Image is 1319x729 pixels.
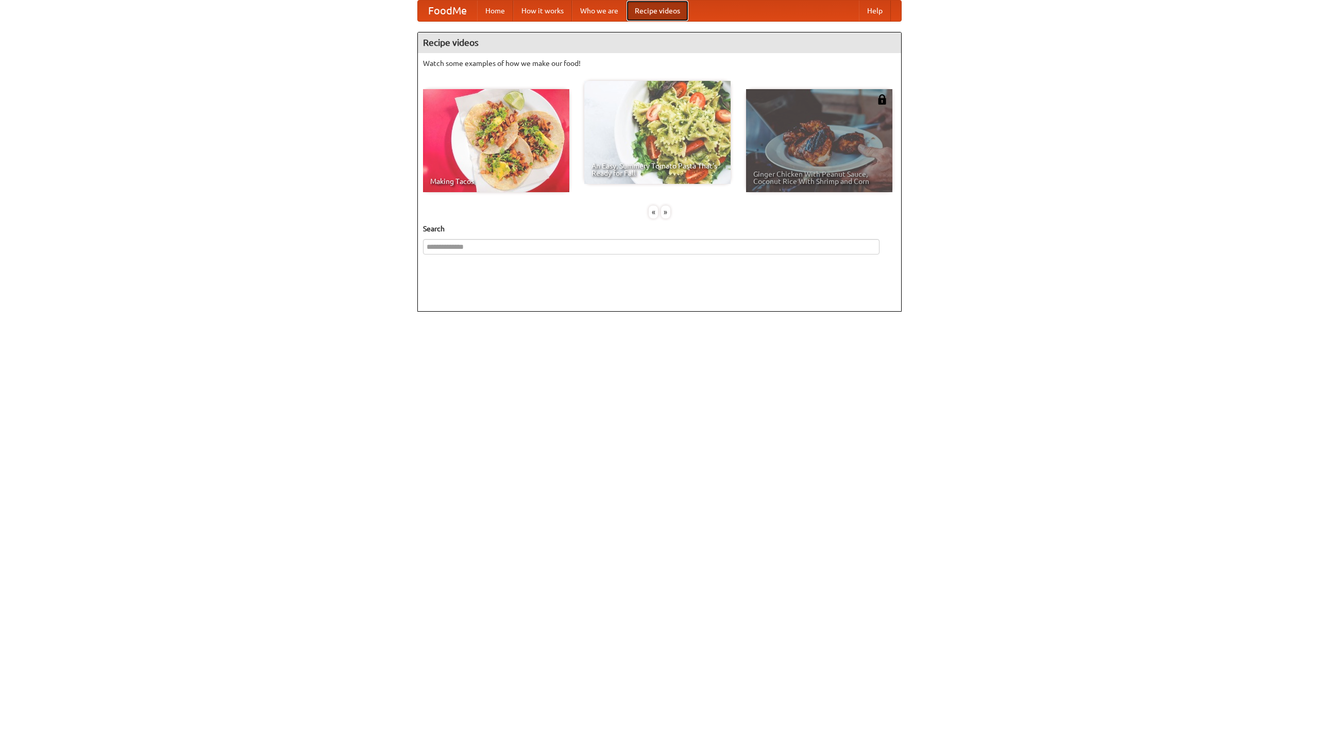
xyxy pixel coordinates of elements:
div: « [649,206,658,218]
img: 483408.png [877,94,887,105]
a: How it works [513,1,572,21]
h4: Recipe videos [418,32,901,53]
h5: Search [423,224,896,234]
a: Recipe videos [627,1,688,21]
a: Who we are [572,1,627,21]
p: Watch some examples of how we make our food! [423,58,896,69]
a: FoodMe [418,1,477,21]
a: Help [859,1,891,21]
a: Home [477,1,513,21]
span: Making Tacos [430,178,562,185]
div: » [661,206,670,218]
a: An Easy, Summery Tomato Pasta That's Ready for Fall [584,81,731,184]
a: Making Tacos [423,89,569,192]
span: An Easy, Summery Tomato Pasta That's Ready for Fall [591,162,723,177]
